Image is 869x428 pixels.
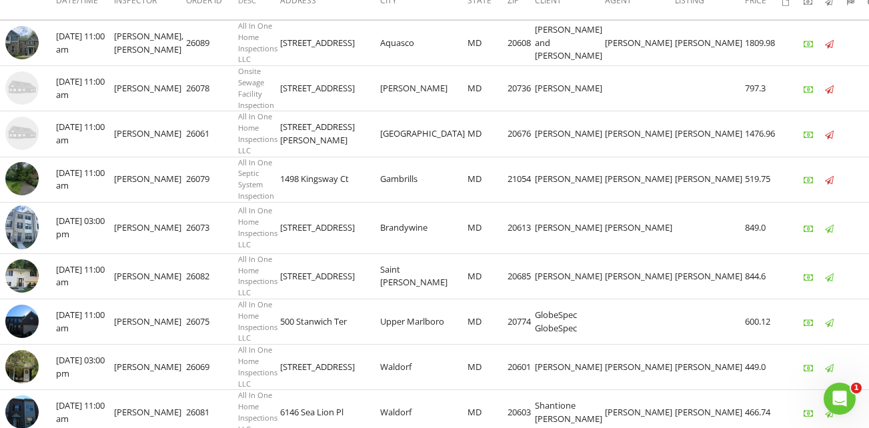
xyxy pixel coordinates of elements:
td: MD [468,299,508,344]
td: 600.12 [745,299,782,344]
td: [STREET_ADDRESS] [280,66,380,111]
img: streetview [5,162,39,195]
td: [PERSON_NAME] [380,66,468,111]
td: Brandywine [380,202,468,253]
td: 26089 [186,21,238,66]
td: [PERSON_NAME] [535,253,605,299]
td: [PERSON_NAME] [535,111,605,157]
td: [PERSON_NAME] [605,111,675,157]
span: All In One Home Inspections LLC [238,111,277,155]
td: MD [468,66,508,111]
td: [STREET_ADDRESS] [280,253,380,299]
td: MD [468,111,508,157]
span: All In One Home Inspections LLC [238,345,277,388]
td: 20774 [508,299,535,344]
td: MD [468,21,508,66]
td: [PERSON_NAME] [605,202,675,253]
td: [PERSON_NAME] [535,157,605,202]
td: 844.6 [745,253,782,299]
td: [PERSON_NAME] [114,253,186,299]
td: 26082 [186,253,238,299]
td: [PERSON_NAME] [114,66,186,111]
td: [DATE] 11:00 am [56,111,114,157]
td: Waldorf [380,345,468,390]
td: Saint [PERSON_NAME] [380,253,468,299]
td: [PERSON_NAME], [PERSON_NAME] [114,21,186,66]
td: [PERSON_NAME] and [PERSON_NAME] [535,21,605,66]
td: [DATE] 11:00 am [56,21,114,66]
td: 20736 [508,66,535,111]
td: 20676 [508,111,535,157]
img: 9360035%2Fcover_photos%2FVUzYIoHmHo0kAv1NZXZF%2Fsmall.jpg [5,305,39,338]
td: [PERSON_NAME] [675,157,745,202]
span: 1 [851,383,862,393]
td: MD [468,253,508,299]
td: [PERSON_NAME] [114,111,186,157]
td: [DATE] 11:00 am [56,299,114,344]
td: [PERSON_NAME] [605,253,675,299]
td: [PERSON_NAME] [675,111,745,157]
td: [PERSON_NAME] [114,345,186,390]
td: 26061 [186,111,238,157]
td: 26075 [186,299,238,344]
td: MD [468,157,508,202]
td: [DATE] 11:00 am [56,66,114,111]
td: [PERSON_NAME] [605,345,675,390]
td: [PERSON_NAME] [114,299,186,344]
td: 20608 [508,21,535,66]
td: 797.3 [745,66,782,111]
td: 20685 [508,253,535,299]
td: MD [468,202,508,253]
td: 1498 Kingsway Ct [280,157,380,202]
span: All In One Home Inspections LLC [238,254,277,297]
td: [PERSON_NAME] [114,202,186,253]
td: 21054 [508,157,535,202]
td: MD [468,345,508,390]
td: 1476.96 [745,111,782,157]
td: [PERSON_NAME] [675,21,745,66]
td: [PERSON_NAME] [605,157,675,202]
img: 9347497%2Fcover_photos%2Fonn5hjd69q05dnLPFTHx%2Fsmall.jpg [5,205,39,250]
td: [GEOGRAPHIC_DATA] [380,111,468,157]
span: All In One Home Inspections LLC [238,299,277,343]
td: 26078 [186,66,238,111]
td: Aquasco [380,21,468,66]
img: 9353726%2Fcover_photos%2FHd765cCCUF5NwUhwMq4I%2Fsmall.jpg [5,350,39,383]
td: [PERSON_NAME] [605,21,675,66]
td: GlobeSpec GlobeSpec [535,299,605,344]
td: 26069 [186,345,238,390]
span: All In One Septic System Inspection [238,157,274,201]
td: Gambrills [380,157,468,202]
td: 500 Stanwich Ter [280,299,380,344]
td: [PERSON_NAME] [675,345,745,390]
span: All In One Home Inspections LLC [238,21,277,64]
td: 20613 [508,202,535,253]
td: [DATE] 11:00 am [56,157,114,202]
td: 519.75 [745,157,782,202]
td: [STREET_ADDRESS] [280,21,380,66]
img: 9360144%2Fcover_photos%2FAuCt0hp9sxes2gHYIVJi%2Fsmall.jpg [5,259,39,293]
td: 26073 [186,202,238,253]
td: Upper Marlboro [380,299,468,344]
td: 449.0 [745,345,782,390]
td: [DATE] 03:00 pm [56,202,114,253]
td: [PERSON_NAME] [675,253,745,299]
td: [PERSON_NAME] [535,345,605,390]
td: 20601 [508,345,535,390]
td: [DATE] 03:00 pm [56,345,114,390]
td: [DATE] 11:00 am [56,253,114,299]
td: [STREET_ADDRESS] [280,202,380,253]
span: All In One Home Inspections LLC [238,205,277,249]
span: Onsite Sewage Facility Inspection [238,66,274,109]
iframe: Intercom live chat [824,383,856,415]
td: 26079 [186,157,238,202]
td: [PERSON_NAME] [535,202,605,253]
td: [STREET_ADDRESS] [280,345,380,390]
img: house-placeholder-square-ca63347ab8c70e15b013bc22427d3df0f7f082c62ce06d78aee8ec4e70df452f.jpg [5,117,39,150]
img: house-placeholder-square-ca63347ab8c70e15b013bc22427d3df0f7f082c62ce06d78aee8ec4e70df452f.jpg [5,71,39,105]
img: 9373848%2Fcover_photos%2FAiZP2BzDyBzysNiDldOP%2Fsmall.jpg [5,26,39,59]
td: [PERSON_NAME] [114,157,186,202]
td: 1809.98 [745,21,782,66]
td: [PERSON_NAME] [535,66,605,111]
td: 849.0 [745,202,782,253]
